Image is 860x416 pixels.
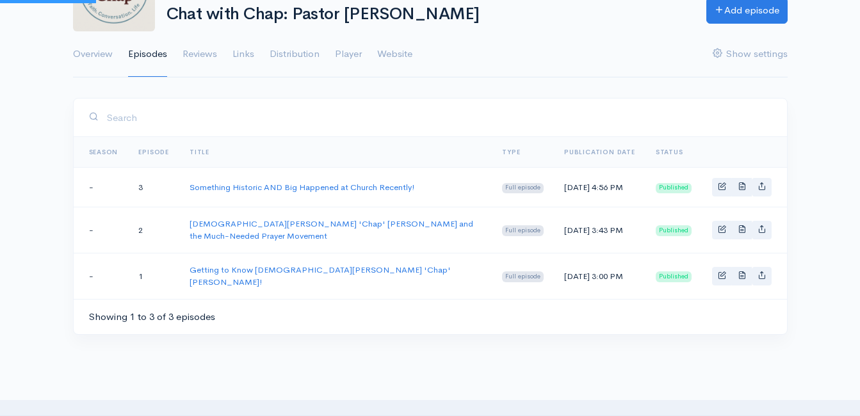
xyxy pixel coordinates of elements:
td: [DATE] 3:00 PM [554,253,645,299]
span: Episode transcription [738,182,746,190]
span: Edit episode [718,271,726,279]
td: 3 [128,168,179,207]
span: Edit episode [718,225,726,233]
a: [DEMOGRAPHIC_DATA][PERSON_NAME] 'Chap' [PERSON_NAME] and the Much-Needed Prayer Movement [190,218,473,242]
a: Something Historic AND Big Happened at Church Recently! [190,182,415,193]
span: Edit episode [718,182,726,190]
div: Basic example [712,178,772,196]
a: Reviews [183,31,217,77]
span: Full episode [502,225,544,236]
a: Season [89,148,118,156]
span: Full episode [502,271,544,282]
td: 1 [128,253,179,299]
span: Full episode [502,183,544,193]
a: Title [190,148,209,156]
td: [DATE] 4:56 PM [554,168,645,207]
span: Status [656,148,683,156]
a: Player [335,31,362,77]
a: Share episode [752,267,772,285]
a: Episodes [128,31,167,77]
span: Published [656,183,692,193]
span: Published [656,271,692,282]
a: Publication date [564,148,635,156]
td: - [74,207,129,253]
input: Search [106,104,772,131]
a: Getting to Know [DEMOGRAPHIC_DATA][PERSON_NAME] 'Chap' [PERSON_NAME]! [190,264,451,288]
a: Share episode [752,221,772,239]
div: Basic example [712,267,772,285]
span: Episode transcription [738,225,746,233]
span: Published [656,225,692,236]
a: Share episode [752,178,772,196]
a: Type [502,148,520,156]
td: 2 [128,207,179,253]
a: Distribution [270,31,320,77]
span: Episode transcription [738,271,746,279]
td: - [74,253,129,299]
a: Website [377,31,412,77]
a: Links [232,31,254,77]
h1: Chat with Chap: Pastor [PERSON_NAME] [166,5,691,24]
a: Episode [138,148,169,156]
td: - [74,168,129,207]
a: Overview [73,31,113,77]
a: Show settings [713,31,788,77]
div: Basic example [712,221,772,239]
div: Showing 1 to 3 of 3 episodes [89,310,215,324]
td: [DATE] 3:43 PM [554,207,645,253]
